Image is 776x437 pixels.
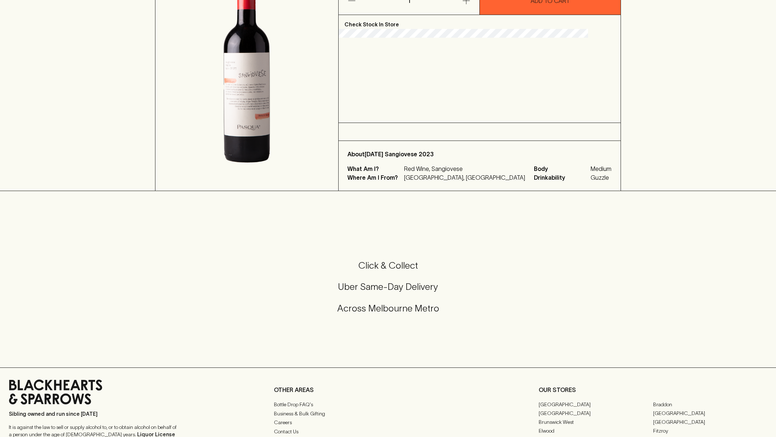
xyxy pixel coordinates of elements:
[404,164,525,173] p: Red Wine, Sangiovese
[274,400,502,409] a: Bottle Drop FAQ's
[274,409,502,418] a: Business & Bulk Gifting
[534,164,589,173] span: Body
[274,418,502,427] a: Careers
[9,410,177,418] p: Sibling owned and run since [DATE]
[347,150,612,158] p: About [DATE] Sangiovese 2023
[591,173,611,182] span: Guzzle
[9,281,767,293] h5: Uber Same-Day Delivery
[539,400,653,409] a: [GEOGRAPHIC_DATA]
[9,302,767,314] h5: Across Melbourne Metro
[9,259,767,272] h5: Click & Collect
[539,385,767,394] p: OUR STORES
[274,427,502,436] a: Contact Us
[539,409,653,418] a: [GEOGRAPHIC_DATA]
[534,173,589,182] span: Drinkability
[347,164,402,173] p: What Am I?
[653,426,767,435] a: Fitzroy
[591,164,611,173] span: Medium
[347,173,402,182] p: Where Am I From?
[539,418,653,426] a: Brunswick West
[339,15,621,29] p: Check Stock In Store
[653,418,767,426] a: [GEOGRAPHIC_DATA]
[404,173,525,182] p: [GEOGRAPHIC_DATA], [GEOGRAPHIC_DATA]
[653,400,767,409] a: Braddon
[9,230,767,353] div: Call to action block
[653,409,767,418] a: [GEOGRAPHIC_DATA]
[274,385,502,394] p: OTHER AREAS
[539,426,653,435] a: Elwood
